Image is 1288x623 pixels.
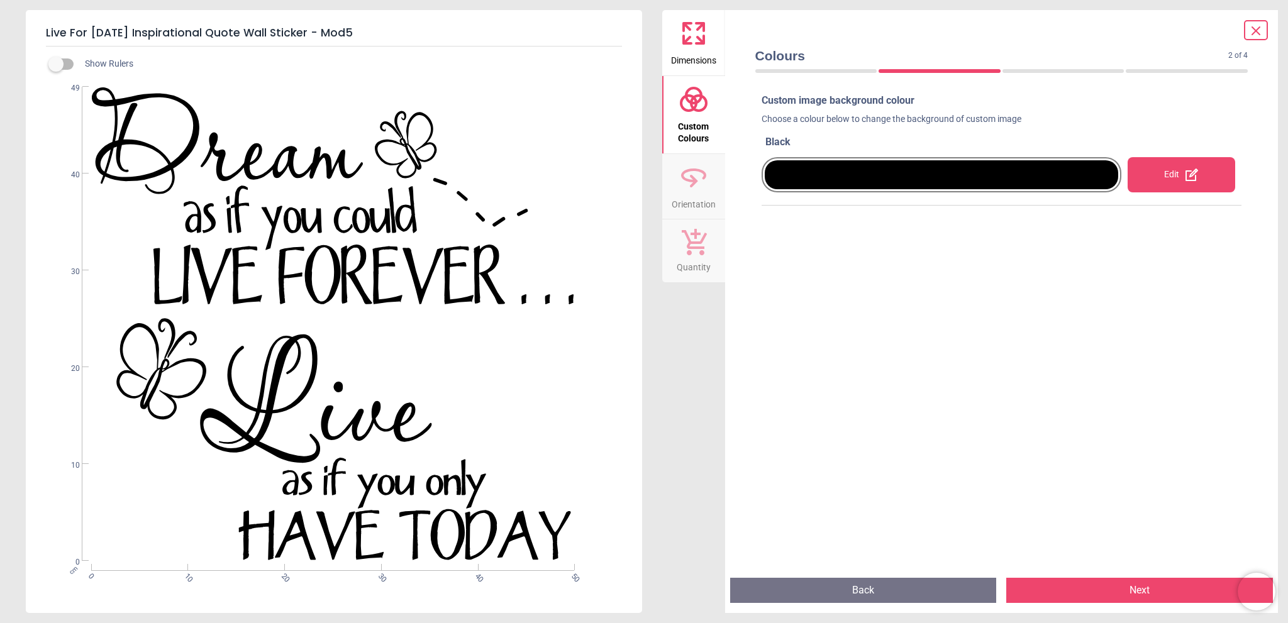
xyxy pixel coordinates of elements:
span: 49 [56,83,80,94]
button: Next [1006,578,1273,603]
button: Custom Colours [662,76,725,153]
button: Orientation [662,154,725,219]
span: 10 [56,460,80,471]
span: 40 [56,170,80,180]
iframe: Brevo live chat [1238,573,1275,610]
div: Edit [1128,157,1236,192]
span: 2 of 4 [1228,50,1248,61]
div: Choose a colour below to change the background of custom image [762,113,1242,131]
span: 40 [472,571,480,580]
span: Orientation [672,192,716,211]
span: 30 [56,267,80,277]
span: 20 [56,363,80,374]
button: Dimensions [662,10,725,75]
span: 30 [375,571,384,580]
span: Colours [755,47,1229,65]
span: 0 [86,571,94,580]
div: Show Rulers [56,57,642,72]
h5: Live For [DATE] Inspirational Quote Wall Sticker - Mod5 [46,20,622,47]
span: 10 [182,571,191,580]
span: cm [67,564,79,575]
span: Custom image background colour [762,94,914,106]
span: Quantity [677,255,711,274]
span: 0 [56,557,80,568]
span: 20 [279,571,287,580]
button: Quantity [662,219,725,282]
div: Black [765,135,1242,149]
span: Dimensions [671,48,716,67]
span: Custom Colours [663,114,724,145]
button: Back [730,578,997,603]
span: 50 [569,571,577,580]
